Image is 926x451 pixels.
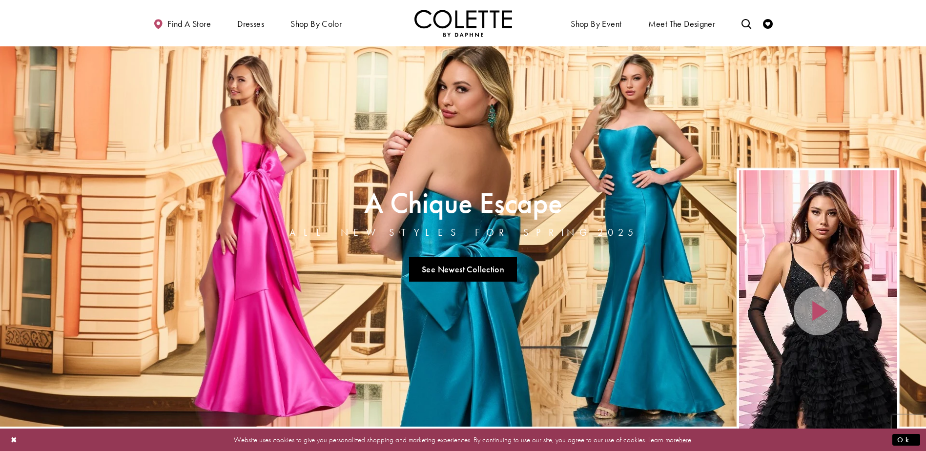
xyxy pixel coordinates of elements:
[235,10,267,37] span: Dresses
[568,10,624,37] span: Shop By Event
[409,257,517,282] a: See Newest Collection A Chique Escape All New Styles For Spring 2025
[679,434,691,444] a: here
[414,10,512,37] img: Colette by Daphne
[70,433,856,446] p: Website uses cookies to give you personalized shopping and marketing experiences. By continuing t...
[151,10,213,37] a: Find a store
[167,19,211,29] span: Find a store
[571,19,621,29] span: Shop By Event
[288,10,344,37] span: Shop by color
[414,10,512,37] a: Visit Home Page
[646,10,718,37] a: Meet the designer
[6,431,22,448] button: Close Dialog
[739,10,754,37] a: Toggle search
[287,253,640,286] ul: Slider Links
[648,19,716,29] span: Meet the designer
[237,19,264,29] span: Dresses
[761,10,775,37] a: Check Wishlist
[290,19,342,29] span: Shop by color
[892,433,920,446] button: Submit Dialog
